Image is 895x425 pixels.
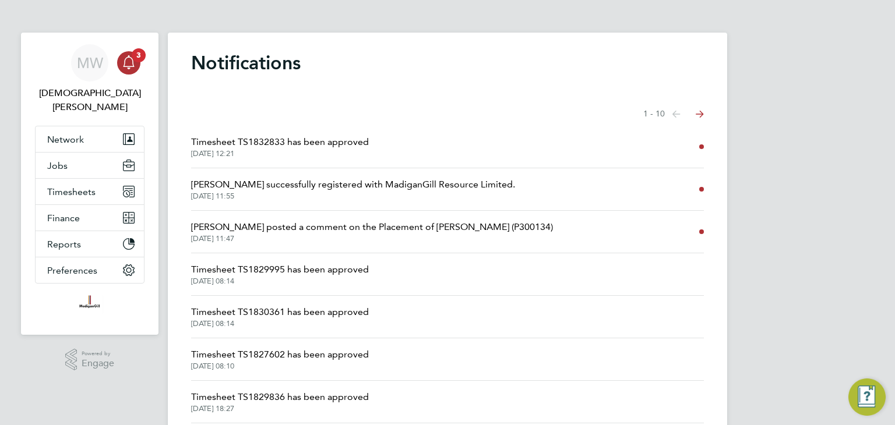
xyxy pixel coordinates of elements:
nav: Select page of notifications list [643,102,704,126]
a: Timesheet TS1832833 has been approved[DATE] 12:21 [191,135,369,158]
span: Timesheet TS1832833 has been approved [191,135,369,149]
span: [DATE] 12:21 [191,149,369,158]
button: Jobs [36,153,144,178]
span: Network [47,134,84,145]
button: Finance [36,205,144,231]
a: Go to home page [35,295,145,314]
span: Reports [47,239,81,250]
button: Preferences [36,257,144,283]
a: Timesheet TS1830361 has been approved[DATE] 08:14 [191,305,369,328]
a: Powered byEngage [65,349,115,371]
span: Timesheet TS1829836 has been approved [191,390,369,404]
span: 1 - 10 [643,108,665,120]
h1: Notifications [191,51,704,75]
a: MW[DEMOGRAPHIC_DATA][PERSON_NAME] [35,44,145,114]
span: [DATE] 08:14 [191,319,369,328]
span: [DATE] 18:27 [191,404,369,413]
a: Timesheet TS1829995 has been approved[DATE] 08:14 [191,263,369,286]
span: 3 [132,48,146,62]
span: [DATE] 11:47 [191,234,553,243]
span: [DATE] 08:10 [191,362,369,371]
a: Timesheet TS1829836 has been approved[DATE] 18:27 [191,390,369,413]
span: Jobs [47,160,68,171]
span: Finance [47,212,80,224]
a: [PERSON_NAME] posted a comment on the Placement of [PERSON_NAME] (P300134)[DATE] 11:47 [191,220,553,243]
span: [PERSON_NAME] posted a comment on the Placement of [PERSON_NAME] (P300134) [191,220,553,234]
button: Timesheets [36,179,144,204]
button: Engage Resource Center [848,378,886,416]
nav: Main navigation [21,33,158,335]
span: Timesheets [47,186,96,197]
span: MW [77,55,103,70]
span: [DATE] 08:14 [191,277,369,286]
a: 3 [117,44,140,82]
span: Timesheet TS1830361 has been approved [191,305,369,319]
span: [DATE] 11:55 [191,192,515,201]
a: [PERSON_NAME] successfully registered with MadiganGill Resource Limited.[DATE] 11:55 [191,178,515,201]
a: Timesheet TS1827602 has been approved[DATE] 08:10 [191,348,369,371]
button: Reports [36,231,144,257]
img: madigangill-logo-retina.png [76,295,103,314]
span: Preferences [47,265,97,276]
button: Network [36,126,144,152]
span: Engage [82,359,114,369]
span: Timesheet TS1829995 has been approved [191,263,369,277]
span: Matthew Wise [35,86,145,114]
span: Powered by [82,349,114,359]
span: Timesheet TS1827602 has been approved [191,348,369,362]
span: [PERSON_NAME] successfully registered with MadiganGill Resource Limited. [191,178,515,192]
